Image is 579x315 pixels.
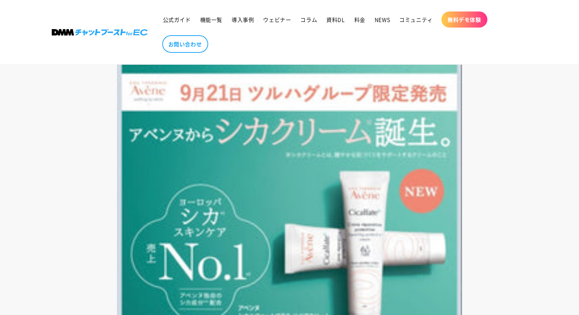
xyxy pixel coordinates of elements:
[370,11,395,28] a: NEWS
[326,16,345,23] span: 資料DL
[441,11,487,28] a: 無料デモ体験
[196,11,227,28] a: 機能一覧
[399,16,433,23] span: コミュニティ
[322,11,349,28] a: 資料DL
[162,35,208,53] a: お問い合わせ
[447,16,481,23] span: 無料デモ体験
[395,11,438,28] a: コミュニティ
[200,16,222,23] span: 機能一覧
[354,16,365,23] span: 料金
[375,16,390,23] span: NEWS
[232,16,254,23] span: 導入事例
[158,11,196,28] a: 公式ガイド
[52,29,148,36] img: 株式会社DMM Boost
[227,11,258,28] a: 導入事例
[263,16,291,23] span: ウェビナー
[296,11,322,28] a: コラム
[350,11,370,28] a: 料金
[163,16,191,23] span: 公式ガイド
[168,41,202,47] span: お問い合わせ
[258,11,296,28] a: ウェビナー
[300,16,317,23] span: コラム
